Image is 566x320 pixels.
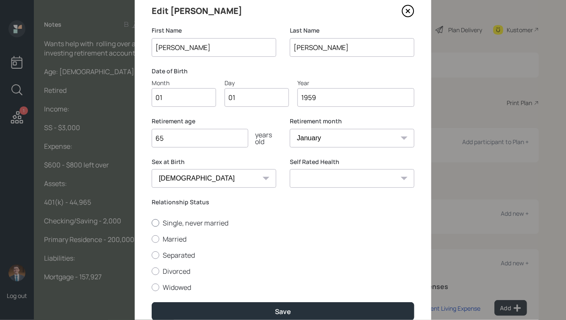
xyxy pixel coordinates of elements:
label: Widowed [152,283,414,292]
label: Self Rated Health [290,158,414,166]
input: Month [152,88,216,107]
h4: Edit [PERSON_NAME] [152,4,242,18]
input: Day [225,88,289,107]
label: Divorced [152,267,414,276]
label: Relationship Status [152,198,414,206]
label: Date of Birth [152,67,414,75]
label: Last Name [290,26,414,35]
label: Sex at Birth [152,158,276,166]
div: Year [297,78,414,87]
label: First Name [152,26,276,35]
input: Year [297,88,414,107]
label: Separated [152,250,414,260]
div: Day [225,78,289,87]
label: Married [152,234,414,244]
label: Retirement age [152,117,276,125]
div: Save [275,307,291,316]
label: Single, never married [152,218,414,228]
div: Month [152,78,216,87]
label: Retirement month [290,117,414,125]
div: years old [248,131,276,145]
